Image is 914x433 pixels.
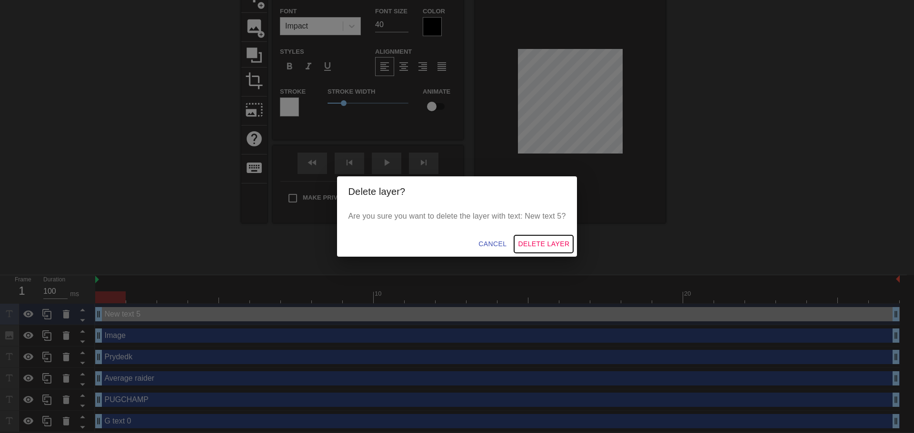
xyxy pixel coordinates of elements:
button: Cancel [475,235,510,253]
span: Delete Layer [518,238,569,250]
button: Delete Layer [514,235,573,253]
span: Cancel [478,238,507,250]
h2: Delete layer? [348,184,566,199]
p: Are you sure you want to delete the layer with text: New text 5? [348,211,566,222]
